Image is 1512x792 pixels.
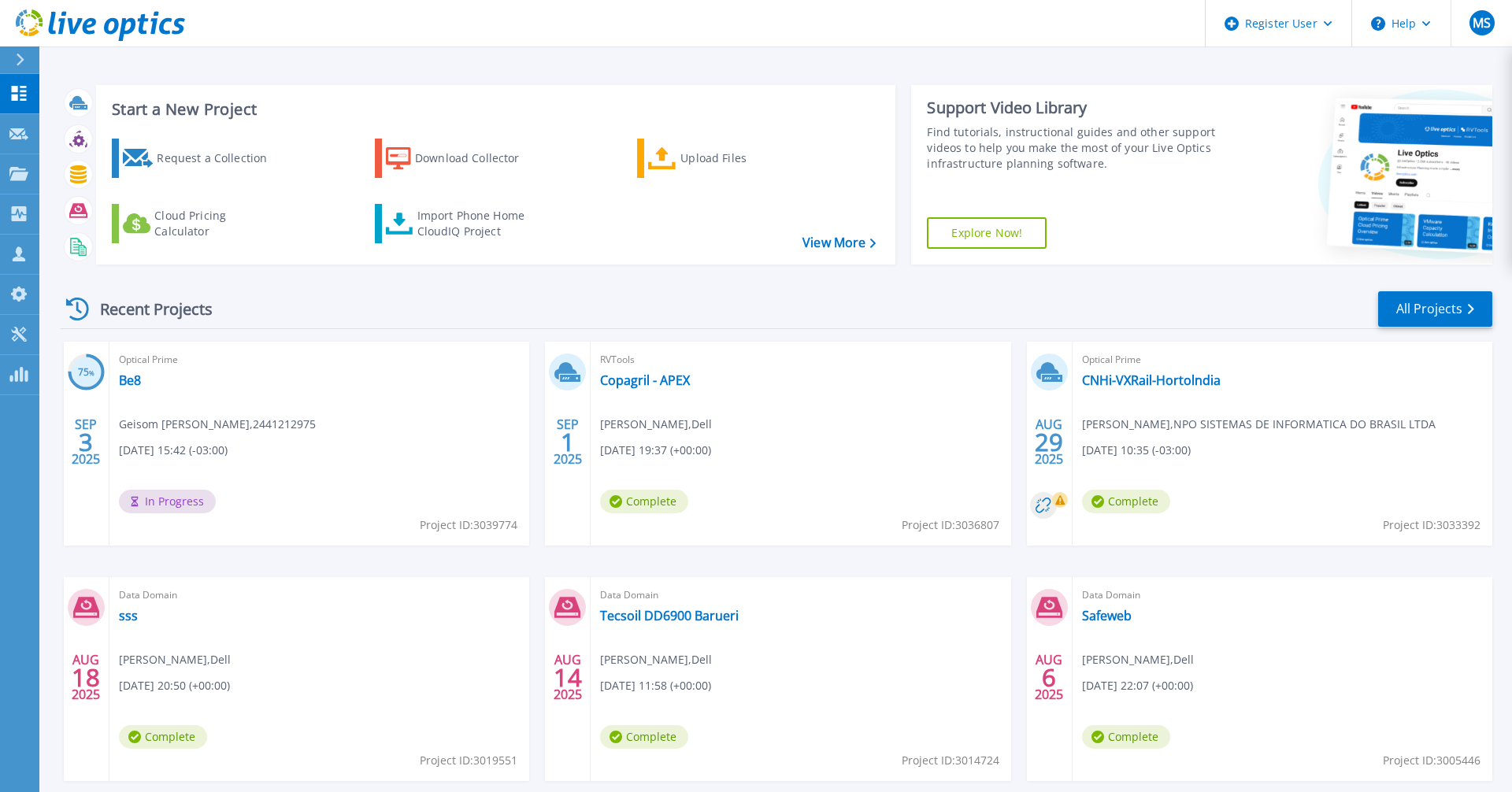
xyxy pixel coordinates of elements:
[79,435,93,449] span: 3
[902,752,999,769] span: Project ID: 3014724
[600,587,1001,604] span: Data Domain
[119,651,231,668] span: [PERSON_NAME] , Dell
[1082,651,1194,668] span: [PERSON_NAME] , Dell
[119,372,141,388] a: Be8
[600,677,711,694] span: [DATE] 11:58 (+00:00)
[157,142,283,174] div: Request a Collection
[119,677,230,694] span: [DATE] 20:50 (+00:00)
[1042,671,1056,684] span: 6
[1378,291,1492,327] a: All Projects
[71,413,101,471] div: SEP 2025
[600,351,1001,368] span: RVTools
[61,290,234,328] div: Recent Projects
[1082,442,1191,459] span: [DATE] 10:35 (-03:00)
[119,416,316,433] span: Geisom [PERSON_NAME] , 2441212975
[375,139,550,178] a: Download Collector
[600,608,739,624] a: Tecsoil DD6900 Barueri
[637,139,813,178] a: Upload Files
[119,587,520,604] span: Data Domain
[927,217,1047,249] a: Explore Now!
[420,752,517,769] span: Project ID: 3019551
[1473,17,1491,29] span: MS
[1082,587,1483,604] span: Data Domain
[119,351,520,368] span: Optical Prime
[561,435,575,449] span: 1
[415,142,541,174] div: Download Collector
[112,101,876,118] h3: Start a New Project
[600,725,688,749] span: Complete
[119,442,228,459] span: [DATE] 15:42 (-03:00)
[1082,416,1436,433] span: [PERSON_NAME] , NPO SISTEMAS DE INFORMATICA DO BRASIL LTDA
[154,208,280,239] div: Cloud Pricing Calculator
[119,490,216,513] span: In Progress
[1082,490,1170,513] span: Complete
[89,368,94,377] span: %
[1035,435,1063,449] span: 29
[600,442,711,459] span: [DATE] 19:37 (+00:00)
[1082,372,1221,388] a: CNHi-VXRail-Hortolndia
[1383,516,1480,534] span: Project ID: 3033392
[112,204,287,243] a: Cloud Pricing Calculator
[1034,649,1064,706] div: AUG 2025
[119,725,207,749] span: Complete
[71,649,101,706] div: AUG 2025
[417,208,540,239] div: Import Phone Home CloudIQ Project
[600,651,712,668] span: [PERSON_NAME] , Dell
[927,124,1223,172] div: Find tutorials, instructional guides and other support videos to help you make the most of your L...
[1383,752,1480,769] span: Project ID: 3005446
[680,142,806,174] div: Upload Files
[112,139,287,178] a: Request a Collection
[927,98,1223,118] div: Support Video Library
[554,671,582,684] span: 14
[600,490,688,513] span: Complete
[119,608,138,624] a: sss
[600,372,690,388] a: Copagril - APEX
[1082,677,1193,694] span: [DATE] 22:07 (+00:00)
[72,671,100,684] span: 18
[1082,608,1132,624] a: Safeweb
[553,413,583,471] div: SEP 2025
[68,364,105,382] h3: 75
[1082,725,1170,749] span: Complete
[420,516,517,534] span: Project ID: 3039774
[553,649,583,706] div: AUG 2025
[1034,413,1064,471] div: AUG 2025
[1082,351,1483,368] span: Optical Prime
[802,235,876,250] a: View More
[600,416,712,433] span: [PERSON_NAME] , Dell
[902,516,999,534] span: Project ID: 3036807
